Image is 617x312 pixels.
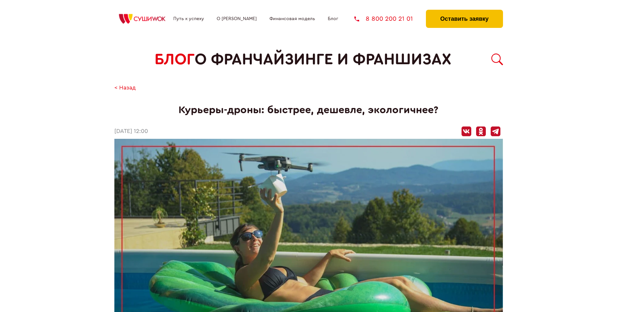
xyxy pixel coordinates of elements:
[195,51,451,68] span: о франчайзинге и франшизах
[173,16,204,21] a: Путь к успеху
[426,10,503,28] button: Оставить заявку
[114,85,136,91] a: < Назад
[328,16,338,21] a: Блог
[154,51,195,68] span: БЛОГ
[366,16,413,22] span: 8 800 200 21 01
[354,16,413,22] a: 8 800 200 21 01
[114,104,503,116] h1: Курьеры-дроны: быстрее, дешевле, экологичнее?
[114,128,148,135] time: [DATE] 12:00
[269,16,315,21] a: Финансовая модель
[217,16,257,21] a: О [PERSON_NAME]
